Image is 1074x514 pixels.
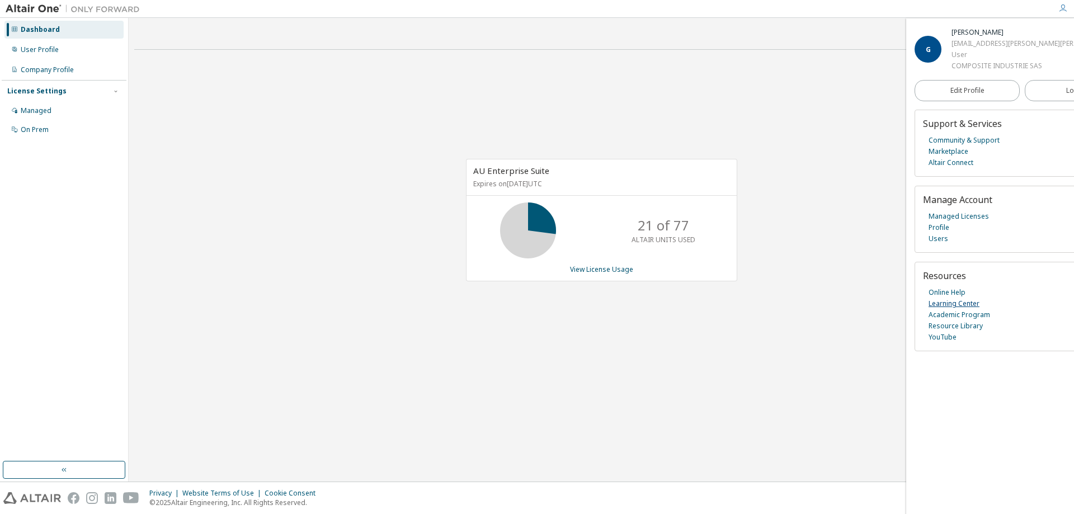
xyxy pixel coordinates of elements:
a: Altair Connect [929,157,973,168]
div: Website Terms of Use [182,489,265,498]
a: Community & Support [929,135,1000,146]
img: youtube.svg [123,492,139,504]
span: Edit Profile [950,86,984,95]
div: Dashboard [21,25,60,34]
span: G [926,45,931,54]
div: Privacy [149,489,182,498]
a: Learning Center [929,298,979,309]
img: Altair One [6,3,145,15]
img: altair_logo.svg [3,492,61,504]
div: Cookie Consent [265,489,322,498]
p: Expires on [DATE] UTC [473,179,727,188]
a: View License Usage [570,265,633,274]
a: Edit Profile [915,80,1020,101]
img: linkedin.svg [105,492,116,504]
span: AU Enterprise Suite [473,165,549,176]
a: Marketplace [929,146,968,157]
div: Managed [21,106,51,115]
p: ALTAIR UNITS USED [632,235,695,244]
a: Academic Program [929,309,990,320]
p: © 2025 Altair Engineering, Inc. All Rights Reserved. [149,498,322,507]
div: License Settings [7,87,67,96]
a: Profile [929,222,949,233]
div: User Profile [21,45,59,54]
a: Users [929,233,948,244]
span: Resources [923,270,966,282]
a: Online Help [929,287,965,298]
a: Managed Licenses [929,211,989,222]
span: Manage Account [923,194,992,206]
span: Support & Services [923,117,1002,130]
a: YouTube [929,332,957,343]
img: facebook.svg [68,492,79,504]
div: On Prem [21,125,49,134]
div: Company Profile [21,65,74,74]
p: 21 of 77 [638,216,689,235]
img: instagram.svg [86,492,98,504]
a: Resource Library [929,320,983,332]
